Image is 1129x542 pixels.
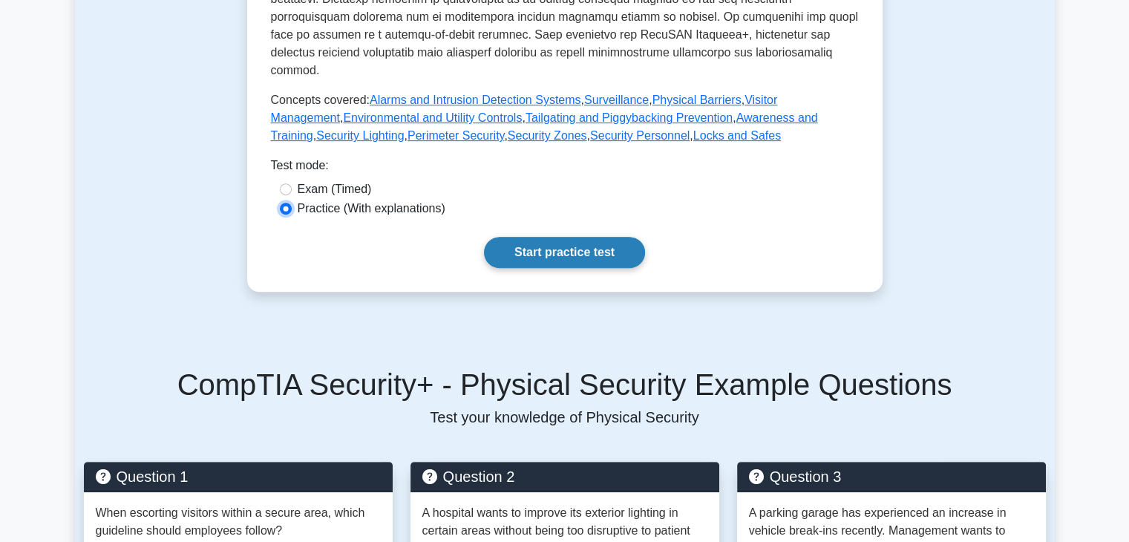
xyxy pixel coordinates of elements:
[693,129,781,142] a: Locks and Safes
[96,468,381,486] h5: Question 1
[652,94,742,106] a: Physical Barriers
[271,94,778,124] a: Visitor Management
[590,129,690,142] a: Security Personnel
[298,180,372,198] label: Exam (Timed)
[584,94,649,106] a: Surveillance
[96,504,381,540] p: When escorting visitors within a secure area, which guideline should employees follow?
[508,129,587,142] a: Security Zones
[749,468,1034,486] h5: Question 3
[271,91,859,145] p: Concepts covered: , , , , , , , , , , ,
[408,129,504,142] a: Perimeter Security
[316,129,404,142] a: Security Lighting
[271,157,859,180] div: Test mode:
[298,200,445,218] label: Practice (With explanations)
[84,367,1046,402] h5: CompTIA Security+ - Physical Security Example Questions
[370,94,581,106] a: Alarms and Intrusion Detection Systems
[484,237,645,268] a: Start practice test
[84,408,1046,426] p: Test your knowledge of Physical Security
[343,111,522,124] a: Environmental and Utility Controls
[422,468,707,486] h5: Question 2
[526,111,733,124] a: Tailgating and Piggybacking Prevention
